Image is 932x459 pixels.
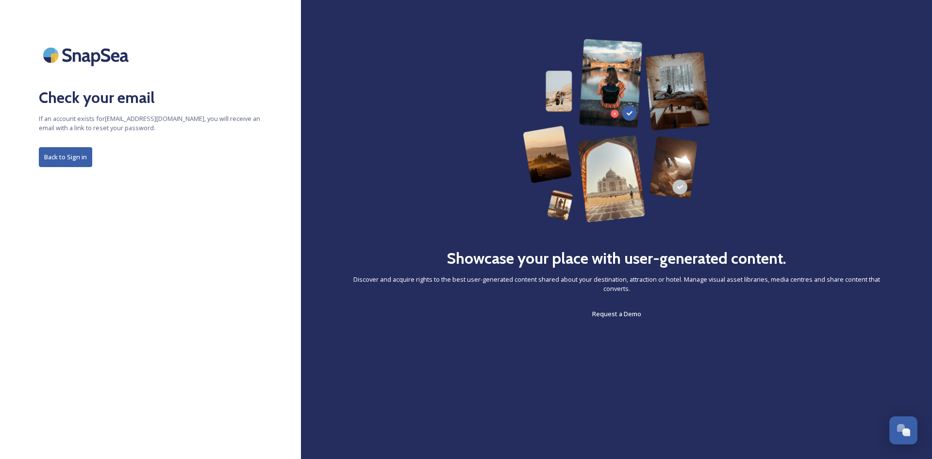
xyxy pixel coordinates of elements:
span: If an account exists for [EMAIL_ADDRESS][DOMAIN_NAME] , you will receive an email with a link to ... [39,114,262,133]
img: 63b42ca75bacad526042e722_Group%20154-p-800.png [523,39,710,222]
span: Discover and acquire rights to the best user-generated content shared about your destination, att... [340,275,893,293]
button: Back to Sign in [39,147,92,167]
a: Back to Sign in [39,147,262,167]
a: Request a Demo [592,308,641,320]
span: Request a Demo [592,309,641,318]
img: SnapSea Logo [39,39,136,71]
h2: Showcase your place with user-generated content. [447,247,786,270]
button: Open Chat [889,416,917,444]
h2: Check your email [39,86,262,109]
